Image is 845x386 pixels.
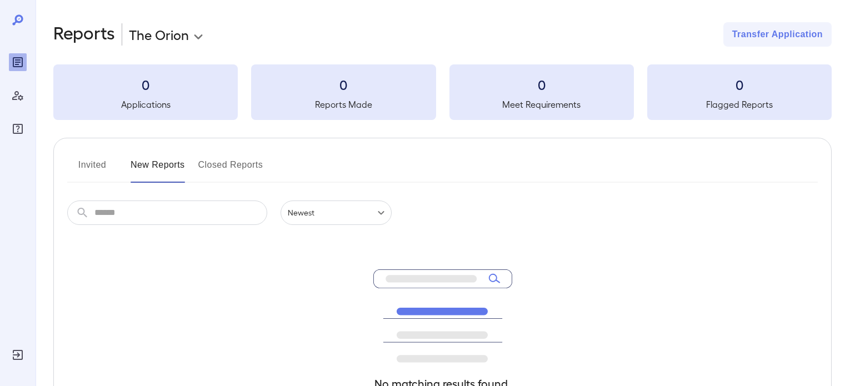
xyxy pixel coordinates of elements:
summary: 0Applications0Reports Made0Meet Requirements0Flagged Reports [53,64,832,120]
div: Newest [281,200,392,225]
h5: Meet Requirements [449,98,634,111]
div: Reports [9,53,27,71]
h3: 0 [449,76,634,93]
button: New Reports [131,156,185,183]
button: Closed Reports [198,156,263,183]
h5: Flagged Reports [647,98,832,111]
h3: 0 [53,76,238,93]
div: Log Out [9,346,27,364]
h3: 0 [647,76,832,93]
button: Transfer Application [723,22,832,47]
p: The Orion [129,26,189,43]
h5: Applications [53,98,238,111]
h5: Reports Made [251,98,436,111]
div: Manage Users [9,87,27,104]
button: Invited [67,156,117,183]
div: FAQ [9,120,27,138]
h2: Reports [53,22,115,47]
h3: 0 [251,76,436,93]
